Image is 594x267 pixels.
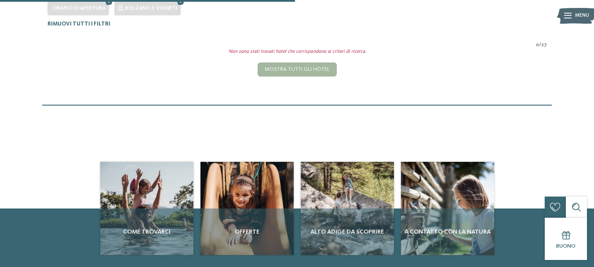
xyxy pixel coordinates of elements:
span: Rimuovi tutti i filtri [47,21,110,27]
span: 0 [536,42,539,49]
a: Cercate un hotel per famiglie? Qui troverete solo i migliori! A contatto con la natura [401,162,494,255]
a: Buono [545,218,587,260]
span: Bolzano e vigneti [125,5,177,11]
span: Alto Adige da scoprire [304,227,390,236]
img: Cercate un hotel per famiglie? Qui troverete solo i migliori! [401,162,494,255]
span: Buono [556,243,576,249]
a: Cercate un hotel per famiglie? Qui troverete solo i migliori! Offerte [200,162,294,255]
img: Cercate un hotel per famiglie? Qui troverete solo i migliori! [200,162,294,255]
div: Mostra tutti gli hotel [258,62,337,77]
span: A contatto con la natura [405,227,491,236]
span: 27 [541,42,547,49]
img: Cercate un hotel per famiglie? Qui troverete solo i migliori! [100,162,193,255]
div: Non sono stati trovati hotel che corrispondono ai criteri di ricerca. [44,48,550,55]
a: Cercate un hotel per famiglie? Qui troverete solo i migliori! Come trovarci [100,162,193,255]
span: Come trovarci [104,227,190,236]
span: Offerte [204,227,290,236]
a: Cercate un hotel per famiglie? Qui troverete solo i migliori! Alto Adige da scoprire [301,162,394,255]
span: Orario d'apertura [53,5,106,11]
span: / [539,42,541,49]
img: Cercate un hotel per famiglie? Qui troverete solo i migliori! [301,162,394,255]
